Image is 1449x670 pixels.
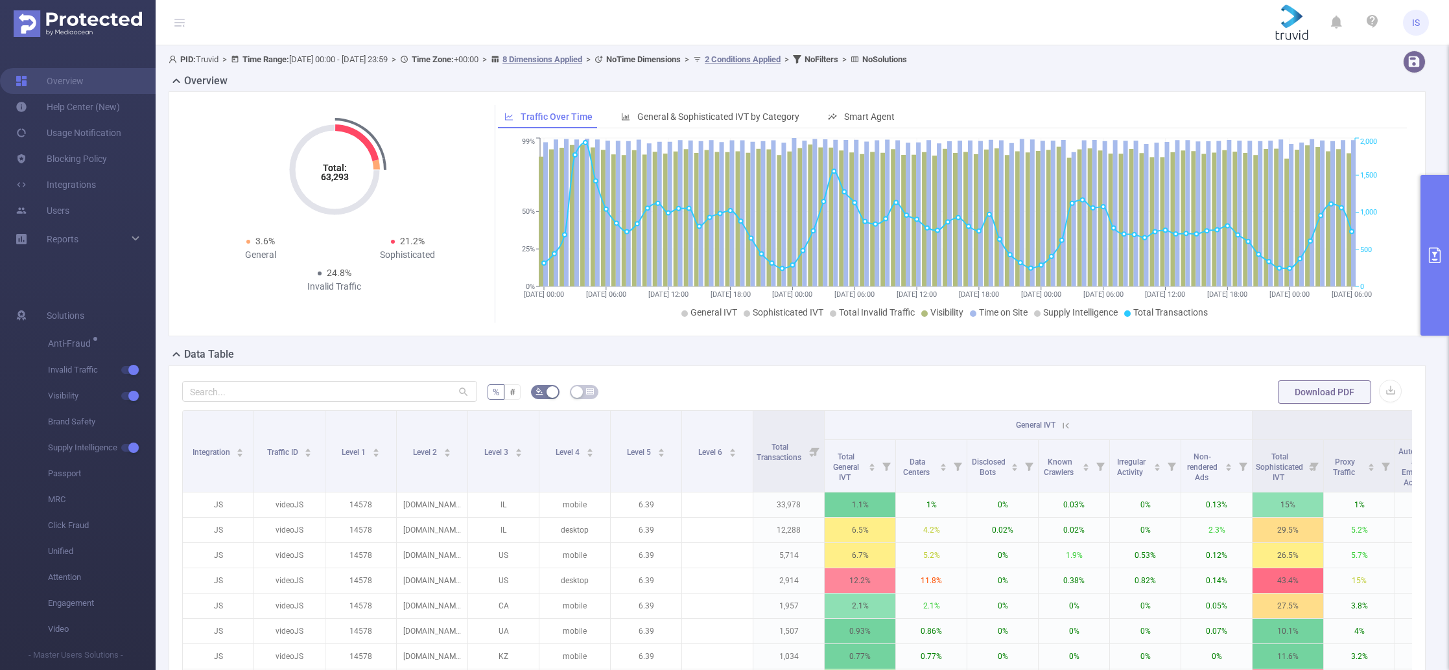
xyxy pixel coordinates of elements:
[1412,10,1420,36] span: IS
[413,448,439,457] span: Level 2
[47,303,84,329] span: Solutions
[322,163,346,173] tspan: Total:
[412,54,454,64] b: Time Zone:
[180,54,196,64] b: PID:
[397,644,467,669] p: [DOMAIN_NAME]
[877,440,895,492] i: Filter menu
[586,446,593,450] i: icon: caret-up
[825,619,895,643] p: 0.93%
[510,387,515,397] span: #
[972,457,1006,477] span: Disclosed Bots
[48,538,156,564] span: Unified
[1039,644,1109,669] p: 0%
[255,236,275,246] span: 3.6%
[372,446,380,454] div: Sort
[838,54,851,64] span: >
[1181,644,1252,669] p: 0%
[896,644,967,669] p: 0.77%
[979,307,1028,318] span: Time on Site
[869,466,876,470] i: icon: caret-down
[539,594,610,618] p: mobile
[1278,380,1371,404] button: Download PDF
[443,446,451,454] div: Sort
[48,590,156,616] span: Engagement
[468,594,539,618] p: CA
[468,568,539,593] p: US
[1187,452,1218,482] span: Non-rendered Ads
[536,387,543,395] i: icon: bg-colors
[187,248,335,262] div: General
[1367,461,1375,469] div: Sort
[648,290,689,299] tspan: [DATE] 12:00
[183,594,253,618] p: JS
[16,68,84,94] a: Overview
[862,54,907,64] b: No Solutions
[1360,171,1377,179] tspan: 1,500
[1039,492,1109,517] p: 0.03%
[515,446,523,454] div: Sort
[711,290,751,299] tspan: [DATE] 18:00
[1021,290,1061,299] tspan: [DATE] 00:00
[868,461,876,469] div: Sort
[48,339,95,348] span: Anti-Fraud
[521,111,593,122] span: Traffic Over Time
[753,543,824,568] p: 5,714
[657,446,665,450] i: icon: caret-up
[1368,466,1375,470] i: icon: caret-down
[967,644,1038,669] p: 0%
[844,111,895,122] span: Smart Agent
[342,448,368,457] span: Level 1
[325,568,396,593] p: 14578
[16,94,120,120] a: Help Center (New)
[967,619,1038,643] p: 0%
[237,452,244,456] i: icon: caret-down
[397,568,467,593] p: [DOMAIN_NAME]
[468,492,539,517] p: IL
[335,248,482,262] div: Sophisticated
[236,446,244,454] div: Sort
[468,644,539,669] p: KZ
[1253,543,1323,568] p: 26.5%
[48,487,156,513] span: MRC
[504,112,513,121] i: icon: line-chart
[522,138,535,146] tspan: 99%
[930,307,963,318] span: Visibility
[182,381,477,402] input: Search...
[896,619,967,643] p: 0.86%
[839,307,915,318] span: Total Invalid Traffic
[1269,290,1310,299] tspan: [DATE] 00:00
[1253,492,1323,517] p: 15%
[305,446,312,450] i: icon: caret-up
[1332,290,1372,299] tspan: [DATE] 06:00
[47,234,78,244] span: Reports
[1039,543,1109,568] p: 1.9%
[1083,466,1090,470] i: icon: caret-down
[1234,440,1252,492] i: Filter menu
[484,448,510,457] span: Level 3
[1110,492,1181,517] p: 0%
[193,448,232,457] span: Integration
[16,120,121,146] a: Usage Notification
[657,452,665,456] i: icon: caret-down
[753,594,824,618] p: 1,957
[1253,644,1323,669] p: 11.6%
[967,492,1038,517] p: 0%
[468,518,539,542] p: IL
[169,55,180,64] i: icon: user
[1324,594,1395,618] p: 3.8%
[753,619,824,643] p: 1,507
[16,198,69,224] a: Users
[1208,290,1248,299] tspan: [DATE] 18:00
[556,448,582,457] span: Level 4
[522,207,535,216] tspan: 50%
[967,568,1038,593] p: 0%
[254,644,325,669] p: videoJS
[753,644,824,669] p: 1,034
[14,10,142,37] img: Protected Media
[443,446,451,450] i: icon: caret-up
[1117,457,1146,477] span: Irregular Activity
[16,146,107,172] a: Blocking Policy
[397,518,467,542] p: [DOMAIN_NAME]
[1225,461,1232,465] i: icon: caret-up
[1181,568,1252,593] p: 0.14%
